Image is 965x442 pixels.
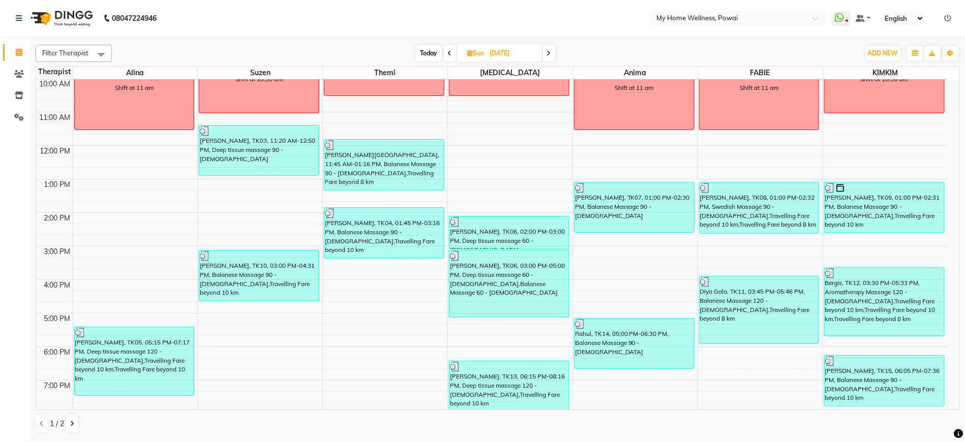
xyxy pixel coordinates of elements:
span: Today [416,45,442,61]
span: Sun [465,49,487,57]
span: KIMKIM [823,67,948,79]
div: [PERSON_NAME], TK05, 05:15 PM-07:17 PM, Deep tissue massage 120 - [DEMOGRAPHIC_DATA],Travelling F... [75,327,194,395]
span: Suzen [198,67,322,79]
button: ADD NEW [865,46,900,60]
span: Alina [73,67,198,79]
div: Shift at 11 am [740,83,778,92]
div: [PERSON_NAME], TK08, 01:00 PM-02:32 PM, Swedish Massage 90 - [DEMOGRAPHIC_DATA],Travelling Fare b... [700,182,819,233]
div: [PERSON_NAME], TK13, 06:15 PM-08:16 PM, Deep tissue massage 120 - [DEMOGRAPHIC_DATA],Travelling F... [449,361,569,429]
div: Diya Gala, TK11, 03:45 PM-05:46 PM, Balanese Massage 120 - [DEMOGRAPHIC_DATA],Travelling Fare bey... [700,276,819,343]
div: [PERSON_NAME], TK06, 03:00 PM-05:00 PM, Deep tissue massage 60 - [DEMOGRAPHIC_DATA],Balanese Mass... [449,250,569,317]
div: 6:00 PM [42,347,73,358]
div: Shift at 11 am [615,83,653,92]
img: logo [26,4,96,33]
div: Shift at 11 am [115,83,154,92]
div: [PERSON_NAME], TK06, 02:00 PM-03:00 PM, Deep tissue massage 60 - [DEMOGRAPHIC_DATA] [449,216,569,249]
div: Shift at 10:30 am [235,75,283,84]
div: 12:00 PM [38,146,73,156]
div: 10:00 AM [38,79,73,89]
div: Shift at 10:30 am [861,75,908,84]
input: 2025-08-31 [487,46,538,61]
div: [PERSON_NAME][GEOGRAPHIC_DATA], 11:45 AM-01:16 PM, Balanese Massage 90 - [DEMOGRAPHIC_DATA],Trave... [324,140,444,190]
div: 2:00 PM [42,213,73,224]
div: [PERSON_NAME], TK07, 01:00 PM-02:30 PM, Balanese Massage 90 - [DEMOGRAPHIC_DATA] [575,182,694,232]
span: FABIE [698,67,823,79]
span: Anima [573,67,698,79]
div: Rahul, TK14, 05:00 PM-06:30 PM, Balanese Massage 90 - [DEMOGRAPHIC_DATA] [575,319,694,368]
div: 11:00 AM [38,112,73,123]
b: 08047224946 [112,4,157,33]
div: 3:00 PM [42,246,73,257]
div: 4:00 PM [42,280,73,291]
div: 5:00 PM [42,313,73,324]
div: 7:00 PM [42,381,73,391]
div: [PERSON_NAME], TK09, 01:00 PM-02:31 PM, Balanese Massage 90 - [DEMOGRAPHIC_DATA],Travelling Fare ... [825,182,944,233]
span: Themi [323,67,447,79]
div: Bergis, TK12, 03:30 PM-05:33 PM, Aromatherapy Massage 120 - [DEMOGRAPHIC_DATA],Travelling Fare be... [825,268,944,336]
div: Therapist [36,67,73,77]
div: [PERSON_NAME], TK03, 11:20 AM-12:50 PM, Deep tissue massage 90 - [DEMOGRAPHIC_DATA] [199,125,319,175]
span: [MEDICAL_DATA] [448,67,572,79]
div: 1:00 PM [42,179,73,190]
div: [PERSON_NAME], TK15, 06:05 PM-07:36 PM, Balanese Massage 90 - [DEMOGRAPHIC_DATA],Travelling Fare ... [825,356,944,406]
span: ADD NEW [868,49,898,57]
span: Filter Therapist [42,49,88,57]
div: [PERSON_NAME], TK04, 01:45 PM-03:16 PM, Balanese Massage 90 - [DEMOGRAPHIC_DATA],Travelling Fare ... [324,208,444,258]
span: 1 / 2 [50,419,64,429]
div: [PERSON_NAME], TK10, 03:00 PM-04:31 PM, Balanese Massage 90 - [DEMOGRAPHIC_DATA],Travelling Fare ... [199,250,319,301]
